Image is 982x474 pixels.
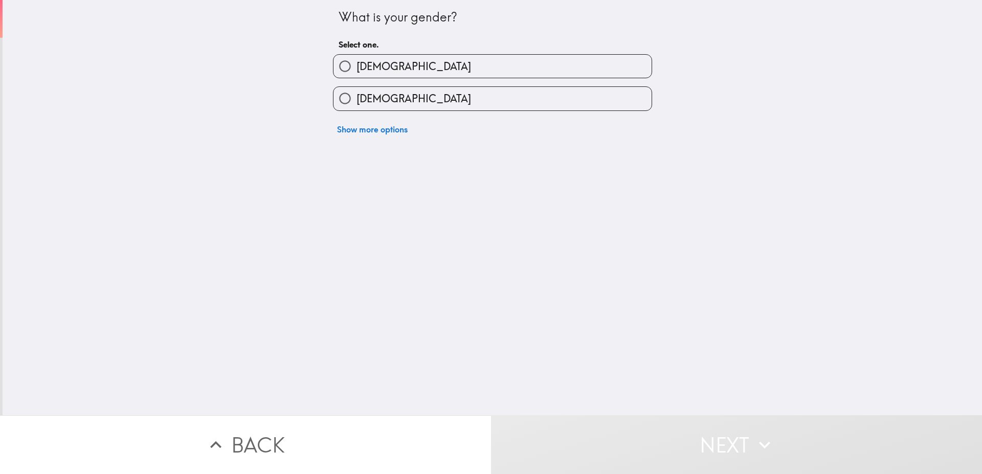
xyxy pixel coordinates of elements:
span: [DEMOGRAPHIC_DATA] [356,92,471,106]
h6: Select one. [339,39,646,50]
span: [DEMOGRAPHIC_DATA] [356,59,471,74]
button: Show more options [333,119,412,140]
button: Next [491,415,982,474]
button: [DEMOGRAPHIC_DATA] [333,55,652,78]
button: [DEMOGRAPHIC_DATA] [333,87,652,110]
div: What is your gender? [339,9,646,26]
